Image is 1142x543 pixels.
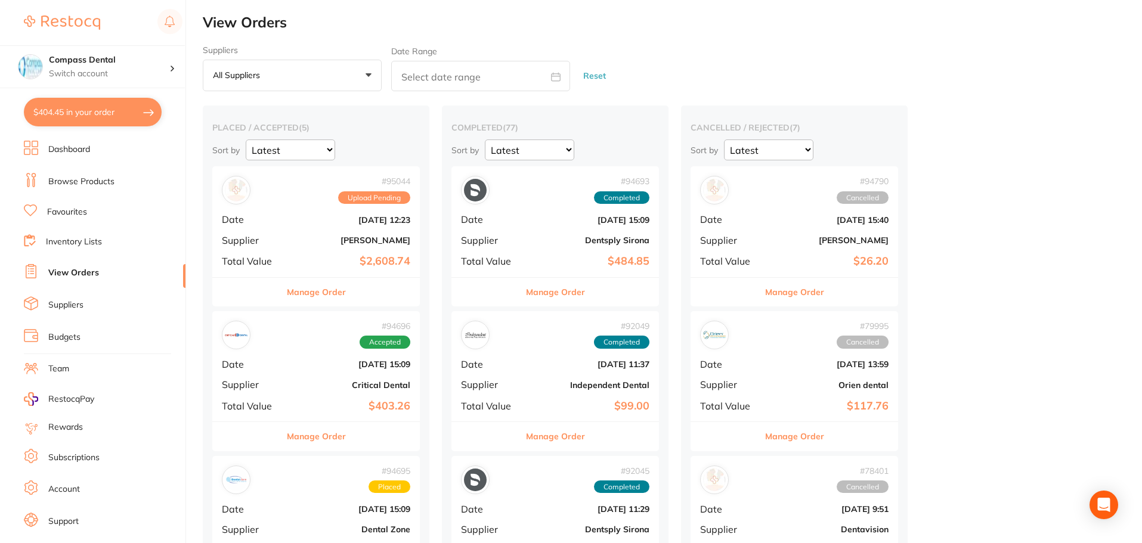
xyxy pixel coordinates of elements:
[461,359,521,370] span: Date
[461,504,521,514] span: Date
[700,256,760,266] span: Total Value
[291,359,410,369] b: [DATE] 15:09
[700,235,760,246] span: Supplier
[837,191,889,204] span: Cancelled
[291,235,410,245] b: [PERSON_NAME]
[48,267,99,279] a: View Orders
[451,122,659,133] h2: completed ( 77 )
[222,359,281,370] span: Date
[213,70,265,80] p: All suppliers
[222,401,281,411] span: Total Value
[225,179,247,201] img: Henry Schein Halas
[461,256,521,266] span: Total Value
[700,401,760,411] span: Total Value
[212,122,420,133] h2: placed / accepted ( 5 )
[700,214,760,225] span: Date
[703,179,726,201] img: Henry Schein Halas
[360,336,410,349] span: Accepted
[225,468,247,491] img: Dental Zone
[291,255,410,268] b: $2,608.74
[48,299,83,311] a: Suppliers
[24,9,100,36] a: Restocq Logo
[287,422,346,451] button: Manage Order
[837,176,889,186] span: # 94790
[530,235,649,245] b: Dentsply Sirona
[49,54,169,66] h4: Compass Dental
[291,380,410,390] b: Critical Dental
[18,55,42,79] img: Compass Dental
[769,255,889,268] b: $26.20
[203,14,1142,31] h2: View Orders
[594,321,649,331] span: # 92049
[46,236,102,248] a: Inventory Lists
[203,60,382,92] button: All suppliers
[526,278,585,306] button: Manage Order
[769,525,889,534] b: Dentavision
[24,98,162,126] button: $404.45 in your order
[24,392,94,406] a: RestocqPay
[48,393,94,405] span: RestocqPay
[530,400,649,412] b: $99.00
[461,524,521,535] span: Supplier
[212,311,420,451] div: Critical Dental#94696AcceptedDate[DATE] 15:09SupplierCritical DentalTotal Value$403.26Manage Order
[765,278,824,306] button: Manage Order
[530,215,649,225] b: [DATE] 15:09
[461,214,521,225] span: Date
[369,466,410,476] span: # 94695
[526,422,585,451] button: Manage Order
[530,255,649,268] b: $484.85
[24,15,100,30] img: Restocq Logo
[691,122,898,133] h2: cancelled / rejected ( 7 )
[48,144,90,156] a: Dashboard
[48,331,81,343] a: Budgets
[700,359,760,370] span: Date
[222,524,281,535] span: Supplier
[391,61,570,91] input: Select date range
[212,166,420,306] div: Henry Schein Halas#95044Upload PendingDate[DATE] 12:23Supplier[PERSON_NAME]Total Value$2,608.74Ma...
[48,483,80,495] a: Account
[360,321,410,331] span: # 94696
[338,191,410,204] span: Upload Pending
[222,256,281,266] span: Total Value
[369,480,410,494] span: Placed
[48,516,79,528] a: Support
[24,392,38,406] img: RestocqPay
[48,421,83,433] a: Rewards
[1090,491,1118,519] div: Open Intercom Messenger
[222,504,281,514] span: Date
[837,466,889,476] span: # 78401
[49,68,169,80] p: Switch account
[837,321,889,331] span: # 79995
[212,145,240,156] p: Sort by
[530,525,649,534] b: Dentsply Sirona
[464,179,487,201] img: Dentsply Sirona
[530,504,649,514] b: [DATE] 11:29
[451,145,479,156] p: Sort by
[48,176,114,188] a: Browse Products
[700,504,760,514] span: Date
[222,379,281,390] span: Supplier
[703,324,726,346] img: Orien dental
[594,176,649,186] span: # 94693
[769,235,889,245] b: [PERSON_NAME]
[464,468,487,491] img: Dentsply Sirona
[769,380,889,390] b: Orien dental
[338,176,410,186] span: # 95044
[594,480,649,494] span: Completed
[769,215,889,225] b: [DATE] 15:40
[464,324,487,346] img: Independent Dental
[594,466,649,476] span: # 92045
[225,324,247,346] img: Critical Dental
[580,60,609,92] button: Reset
[291,215,410,225] b: [DATE] 12:23
[837,480,889,494] span: Cancelled
[703,468,726,491] img: Dentavision
[594,191,649,204] span: Completed
[594,336,649,349] span: Completed
[769,359,889,369] b: [DATE] 13:59
[769,504,889,514] b: [DATE] 9:51
[48,363,69,375] a: Team
[47,206,87,218] a: Favourites
[291,525,410,534] b: Dental Zone
[530,359,649,369] b: [DATE] 11:37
